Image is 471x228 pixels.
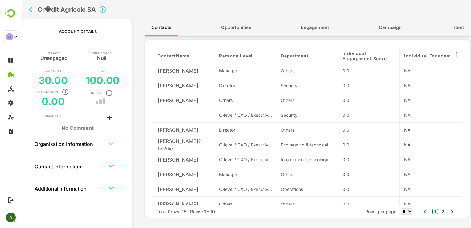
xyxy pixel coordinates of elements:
[259,141,312,148] div: Engineering & technical
[344,208,376,215] span: Rows per page:
[321,171,374,178] div: 0.0
[383,127,435,133] div: NA
[136,186,177,193] p: [PERSON_NAME]
[321,156,374,163] div: 0.0
[321,97,374,103] div: 0.0
[198,186,250,192] div: C-level / CXO / Executive / C-Suite
[259,53,287,58] span: Department
[3,7,19,19] img: BambooboxLogoMark.f1c84d78b4c51b1a7b5f700c9845e183.svg
[136,171,177,178] p: [PERSON_NAME]
[6,5,15,14] button: back
[130,23,150,32] span: Contacts
[383,171,435,178] div: NA
[17,74,47,87] h5: 30.00
[85,184,94,193] button: expand row
[383,156,435,163] div: NA
[321,112,374,118] div: 0.0
[136,126,177,134] p: [PERSON_NAME]
[321,51,374,61] span: Individual Engagement Score
[198,141,250,148] div: C-level / CXO / Executive / C-Suite
[279,23,307,32] span: Engagement
[259,82,312,89] div: Security
[122,19,449,36] div: full width tabs example
[357,23,380,32] span: Campaign
[13,158,79,173] th: Contact Information
[135,208,193,215] div: Total Rows: 15 | Rows: 1 - 10
[383,67,435,74] div: NA
[136,201,177,208] p: [PERSON_NAME]
[198,53,231,58] span: Persona Level
[259,171,312,178] div: Others
[259,186,312,192] div: Operations
[13,136,100,203] table: collapsible table
[383,97,435,103] div: NA
[259,156,312,163] div: Information Technology
[20,95,43,108] h5: 0.00
[64,74,98,87] h5: 100.00
[199,23,230,32] span: Opportunities
[198,127,250,133] div: Director
[136,53,168,58] span: contactName
[198,67,250,74] div: Manager
[6,196,15,204] button: Logout
[383,186,435,192] div: NA
[259,201,312,207] div: Others
[198,156,250,163] div: C-level / CXO / Executive / C-Suite
[136,137,179,152] p: [PERSON_NAME]?he?dic
[21,125,92,131] h1: No Comment
[259,112,312,118] div: Security
[27,52,38,55] p: Stage
[321,82,374,89] div: 0.0
[411,209,416,214] button: 1
[85,161,94,171] button: expand row
[198,97,250,103] div: Others
[6,33,13,40] div: LE
[23,69,40,72] p: Account
[198,171,250,178] div: Manager
[15,90,39,93] p: Engagement
[383,112,435,118] div: NA
[21,114,41,119] div: Comments
[37,29,75,34] p: Account Details
[136,156,177,163] p: [PERSON_NAME]
[69,91,83,95] p: Intent
[198,112,250,118] div: C-level / CXO / Executive / C-Suite
[6,213,16,222] div: A
[13,181,79,196] th: Additional Information
[13,136,79,151] th: Organisation Information
[198,82,250,89] div: Director
[430,23,442,32] span: Intent
[321,186,374,192] div: 0.0
[321,127,374,133] div: 0.0
[76,55,85,60] h5: Null
[136,82,177,89] p: [PERSON_NAME]
[77,6,85,13] svg: Click to close Account details panel
[198,201,250,207] div: Others
[383,201,435,207] div: NA
[383,82,435,89] div: NA
[321,67,374,74] div: 0.0
[85,100,87,102] button: trend
[85,139,94,148] button: expand row
[19,55,46,60] h5: Unengaged
[383,141,435,148] div: NA
[16,6,74,13] h2: Cr�dit Agricole SA
[383,53,435,58] span: Individual Engagement Level
[70,52,90,55] p: CRM Stage
[259,127,312,133] div: Others
[259,97,312,103] div: Others
[321,141,374,148] div: 0.0
[321,201,374,207] div: 0.0
[78,69,84,72] p: ICP
[259,67,312,74] div: Others
[418,208,423,215] button: 2
[136,67,177,74] p: [PERSON_NAME]
[136,97,177,104] p: [PERSON_NAME]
